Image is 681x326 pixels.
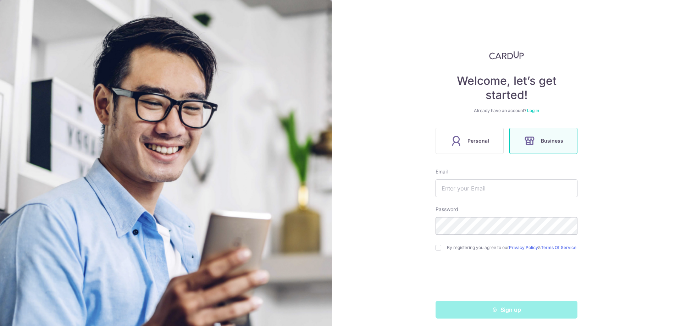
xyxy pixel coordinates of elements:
[436,206,458,213] label: Password
[506,128,580,154] a: Business
[527,108,539,113] a: Log in
[436,168,448,175] label: Email
[509,245,538,250] a: Privacy Policy
[436,74,577,102] h4: Welcome, let’s get started!
[447,245,577,250] label: By registering you agree to our &
[467,137,489,145] span: Personal
[541,245,576,250] a: Terms Of Service
[489,51,524,60] img: CardUp Logo
[541,137,563,145] span: Business
[436,179,577,197] input: Enter your Email
[453,265,560,292] iframe: reCAPTCHA
[433,128,506,154] a: Personal
[436,108,577,114] div: Already have an account?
